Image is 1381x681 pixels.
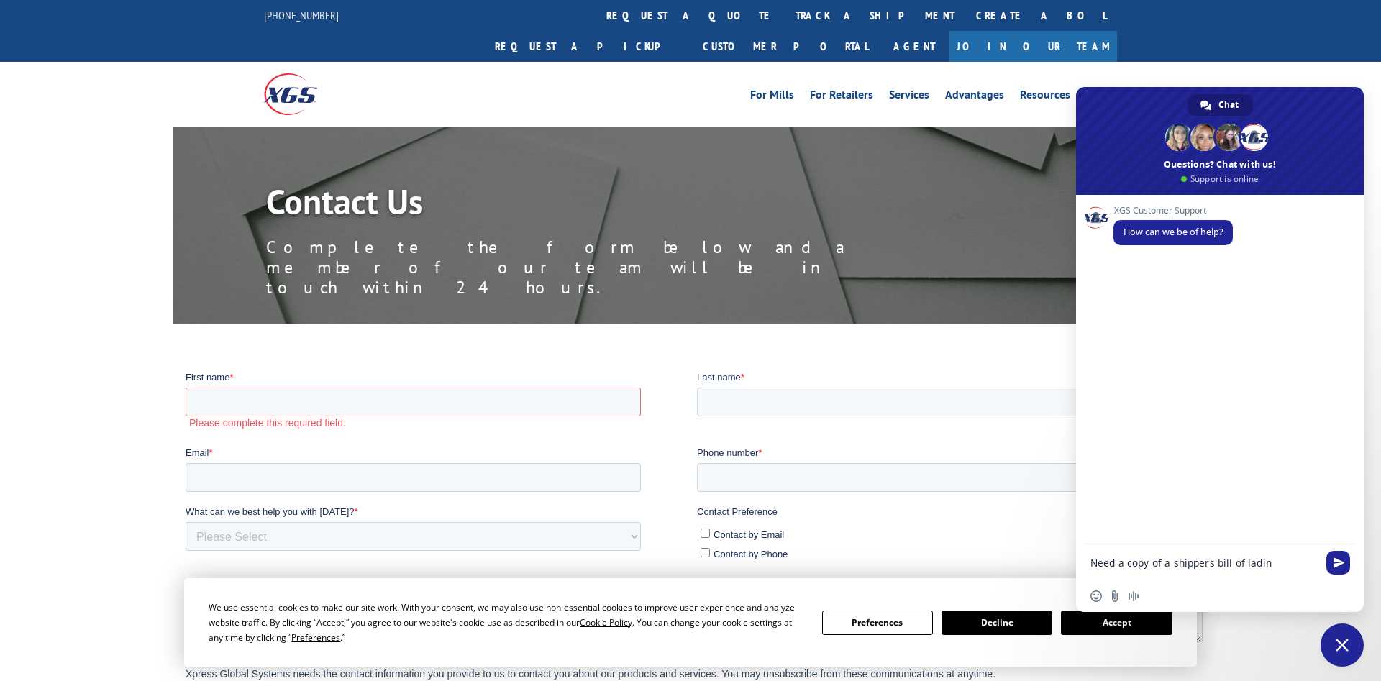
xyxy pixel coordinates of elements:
[879,31,949,62] a: Agent
[1321,623,1364,667] div: Close chat
[184,578,1197,667] div: Cookie Consent Prompt
[484,31,692,62] a: Request a pickup
[692,31,879,62] a: Customer Portal
[291,631,340,644] span: Preferences
[580,616,632,629] span: Cookie Policy
[264,8,339,22] a: [PHONE_NUMBER]
[266,184,913,226] h1: Contact Us
[1020,89,1070,105] a: Resources
[1109,590,1121,602] span: Send a file
[949,31,1117,62] a: Join Our Team
[1090,557,1318,570] textarea: Compose your message...
[1061,611,1172,635] button: Accept
[822,611,933,635] button: Preferences
[942,611,1052,635] button: Decline
[1128,590,1139,602] span: Audio message
[1090,590,1102,602] span: Insert an emoji
[1188,94,1253,116] div: Chat
[1124,226,1223,238] span: How can we be of help?
[1218,94,1239,116] span: Chat
[810,89,873,105] a: For Retailers
[750,89,794,105] a: For Mills
[889,89,929,105] a: Services
[1326,551,1350,575] span: Send
[945,89,1004,105] a: Advantages
[1113,206,1233,216] span: XGS Customer Support
[209,600,804,645] div: We use essential cookies to make our site work. With your consent, we may also use non-essential ...
[266,237,913,298] p: Complete the form below and a member of our team will be in touch within 24 hours.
